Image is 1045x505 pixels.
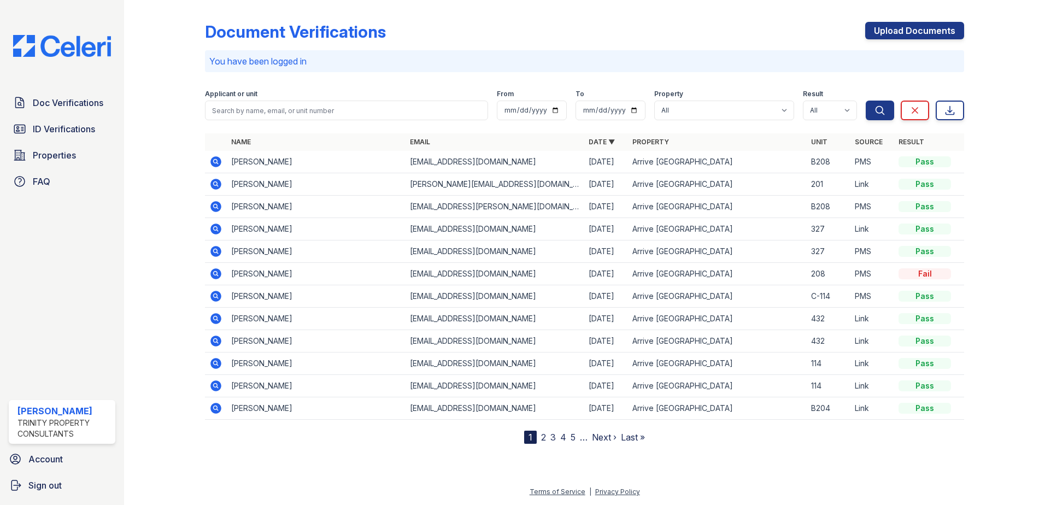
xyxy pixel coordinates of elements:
div: Pass [899,403,951,414]
td: B208 [807,196,850,218]
td: 114 [807,375,850,397]
td: 432 [807,308,850,330]
div: Trinity Property Consultants [17,418,111,439]
td: Arrive [GEOGRAPHIC_DATA] [628,375,807,397]
td: C-114 [807,285,850,308]
td: [EMAIL_ADDRESS][DOMAIN_NAME] [406,151,584,173]
td: [PERSON_NAME] [227,196,406,218]
td: [EMAIL_ADDRESS][DOMAIN_NAME] [406,308,584,330]
td: [PERSON_NAME] [227,353,406,375]
a: Source [855,138,883,146]
td: Link [850,375,894,397]
td: PMS [850,196,894,218]
div: Pass [899,336,951,347]
td: Link [850,397,894,420]
a: 3 [550,432,556,443]
a: Date ▼ [589,138,615,146]
td: Arrive [GEOGRAPHIC_DATA] [628,263,807,285]
td: Link [850,330,894,353]
div: Pass [899,313,951,324]
div: Pass [899,201,951,212]
td: [EMAIL_ADDRESS][DOMAIN_NAME] [406,240,584,263]
div: Pass [899,224,951,234]
td: PMS [850,285,894,308]
div: Pass [899,291,951,302]
td: Link [850,308,894,330]
td: [PERSON_NAME] [227,240,406,263]
td: [DATE] [584,196,628,218]
td: [PERSON_NAME] [227,151,406,173]
a: Unit [811,138,827,146]
span: FAQ [33,175,50,188]
input: Search by name, email, or unit number [205,101,488,120]
td: Link [850,173,894,196]
a: Next › [592,432,617,443]
td: [EMAIL_ADDRESS][PERSON_NAME][DOMAIN_NAME] [406,196,584,218]
td: [DATE] [584,308,628,330]
td: Arrive [GEOGRAPHIC_DATA] [628,196,807,218]
td: [PERSON_NAME] [227,173,406,196]
td: [EMAIL_ADDRESS][DOMAIN_NAME] [406,353,584,375]
div: Pass [899,358,951,369]
a: 2 [541,432,546,443]
a: Name [231,138,251,146]
a: Property [632,138,669,146]
td: [DATE] [584,240,628,263]
div: Document Verifications [205,22,386,42]
span: Sign out [28,479,62,492]
td: PMS [850,263,894,285]
div: 1 [524,431,537,444]
td: [EMAIL_ADDRESS][DOMAIN_NAME] [406,330,584,353]
td: Arrive [GEOGRAPHIC_DATA] [628,285,807,308]
div: | [589,488,591,496]
a: Privacy Policy [595,488,640,496]
td: Link [850,353,894,375]
td: [DATE] [584,397,628,420]
a: Sign out [4,474,120,496]
td: PMS [850,240,894,263]
td: [DATE] [584,151,628,173]
td: Arrive [GEOGRAPHIC_DATA] [628,397,807,420]
td: [DATE] [584,218,628,240]
td: [EMAIL_ADDRESS][DOMAIN_NAME] [406,285,584,308]
label: Property [654,90,683,98]
td: [DATE] [584,173,628,196]
td: [DATE] [584,375,628,397]
div: Fail [899,268,951,279]
td: B208 [807,151,850,173]
span: Doc Verifications [33,96,103,109]
td: Arrive [GEOGRAPHIC_DATA] [628,353,807,375]
span: ID Verifications [33,122,95,136]
td: [DATE] [584,330,628,353]
td: Arrive [GEOGRAPHIC_DATA] [628,308,807,330]
td: Link [850,218,894,240]
td: [PERSON_NAME][EMAIL_ADDRESS][DOMAIN_NAME] [406,173,584,196]
td: [DATE] [584,263,628,285]
a: Result [899,138,924,146]
label: From [497,90,514,98]
span: … [580,431,588,444]
td: [PERSON_NAME] [227,218,406,240]
label: Applicant or unit [205,90,257,98]
div: [PERSON_NAME] [17,404,111,418]
div: Pass [899,380,951,391]
p: You have been logged in [209,55,960,68]
a: ID Verifications [9,118,115,140]
td: [PERSON_NAME] [227,285,406,308]
label: Result [803,90,823,98]
td: B204 [807,397,850,420]
td: 327 [807,240,850,263]
td: [PERSON_NAME] [227,263,406,285]
a: Email [410,138,430,146]
a: Terms of Service [530,488,585,496]
a: 5 [571,432,576,443]
a: 4 [560,432,566,443]
td: [DATE] [584,285,628,308]
td: Arrive [GEOGRAPHIC_DATA] [628,173,807,196]
td: [PERSON_NAME] [227,397,406,420]
div: Pass [899,246,951,257]
td: [PERSON_NAME] [227,375,406,397]
td: Arrive [GEOGRAPHIC_DATA] [628,218,807,240]
a: FAQ [9,171,115,192]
